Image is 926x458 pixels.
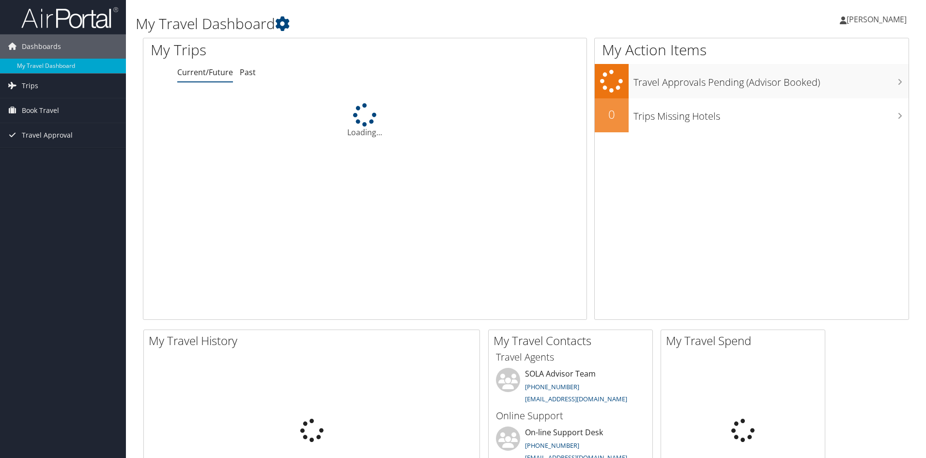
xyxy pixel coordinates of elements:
[494,332,652,349] h2: My Travel Contacts
[240,67,256,78] a: Past
[22,98,59,123] span: Book Travel
[136,14,656,34] h1: My Travel Dashboard
[177,67,233,78] a: Current/Future
[151,40,395,60] h1: My Trips
[22,123,73,147] span: Travel Approval
[22,34,61,59] span: Dashboards
[595,64,909,98] a: Travel Approvals Pending (Advisor Booked)
[496,350,645,364] h3: Travel Agents
[149,332,479,349] h2: My Travel History
[525,395,627,403] a: [EMAIL_ADDRESS][DOMAIN_NAME]
[491,368,650,408] li: SOLA Advisor Team
[22,74,38,98] span: Trips
[496,409,645,423] h3: Online Support
[595,106,629,123] h2: 0
[666,332,825,349] h2: My Travel Spend
[633,105,909,123] h3: Trips Missing Hotels
[143,103,586,138] div: Loading...
[840,5,916,34] a: [PERSON_NAME]
[633,71,909,89] h3: Travel Approvals Pending (Advisor Booked)
[595,40,909,60] h1: My Action Items
[21,6,118,29] img: airportal-logo.png
[525,441,579,450] a: [PHONE_NUMBER]
[595,98,909,132] a: 0Trips Missing Hotels
[847,14,907,25] span: [PERSON_NAME]
[525,382,579,391] a: [PHONE_NUMBER]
